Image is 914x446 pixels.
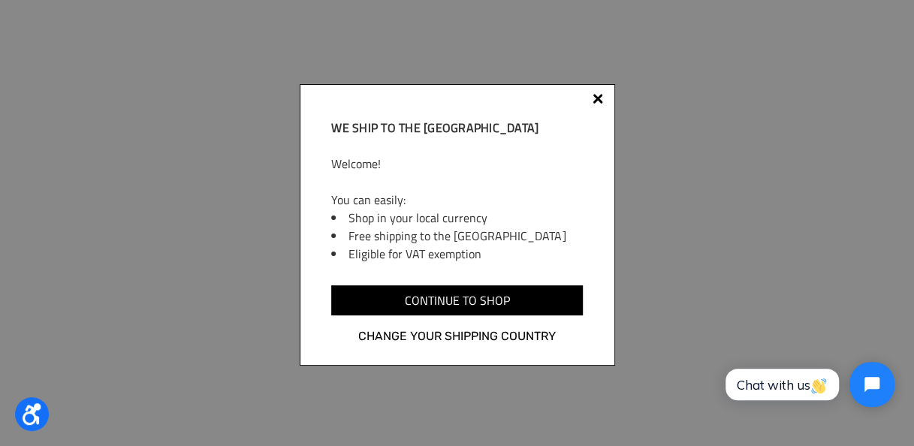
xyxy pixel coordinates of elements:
a: Change your shipping country [331,327,582,346]
li: Eligible for VAT exemption [348,245,582,263]
p: You can easily: [331,191,582,209]
p: Welcome! [331,155,582,173]
li: Free shipping to the [GEOGRAPHIC_DATA] [348,227,582,245]
input: Continue to shop [331,285,582,315]
h2: We ship to the [GEOGRAPHIC_DATA] [331,119,582,137]
iframe: Tidio Chat [709,349,907,420]
li: Shop in your local currency [348,209,582,227]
